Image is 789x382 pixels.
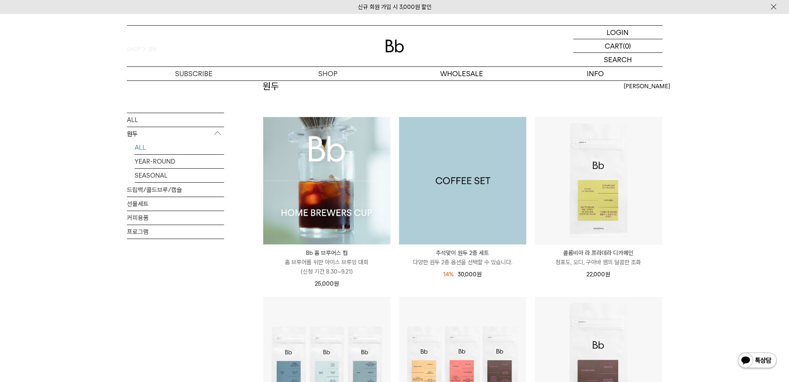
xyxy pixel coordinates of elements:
a: CART (0) [573,39,662,53]
p: 홈 브루어를 위한 아이스 브루잉 대회 (신청 기간 8.30~9.21) [263,258,390,276]
img: 카카오톡 채널 1:1 채팅 버튼 [737,352,777,370]
div: 14% [443,270,454,279]
img: 콜롬비아 라 프라데라 디카페인 [535,117,662,244]
img: Bb 홈 브루어스 컵 [263,117,390,244]
a: 커피용품 [127,211,224,225]
p: 원두 [127,127,224,141]
img: 로고 [385,40,404,52]
p: WHOLESALE [395,67,529,80]
a: ALL [135,141,224,154]
a: SUBSCRIBE [127,67,261,80]
img: 1000001199_add2_013.jpg [399,117,526,244]
p: 콜롬비아 라 프라데라 디카페인 [535,248,662,258]
a: 선물세트 [127,197,224,211]
p: (0) [623,39,631,52]
a: ALL [127,113,224,127]
span: 30,000 [458,271,482,278]
p: LOGIN [607,26,629,39]
p: CART [605,39,623,52]
p: 추석맞이 원두 2종 세트 [399,248,526,258]
span: 22,000 [586,271,610,278]
p: Bb 홈 브루어스 컵 [263,248,390,258]
p: SEARCH [604,53,632,66]
p: INFO [529,67,662,80]
a: 드립백/콜드브루/캡슐 [127,183,224,197]
a: 추석맞이 원두 2종 세트 [399,117,526,244]
a: Bb 홈 브루어스 컵 홈 브루어를 위한 아이스 브루잉 대회(신청 기간 8.30~9.21) [263,248,390,276]
a: 콜롬비아 라 프라데라 디카페인 청포도, 오디, 구아바 잼의 달콤한 조화 [535,248,662,267]
h2: 원두 [263,80,279,93]
span: 원 [477,271,482,278]
span: 원 [605,271,610,278]
a: SEASONAL [135,169,224,182]
a: LOGIN [573,26,662,39]
span: [PERSON_NAME] [624,82,670,91]
a: 추석맞이 원두 2종 세트 다양한 원두 2종 옵션을 선택할 수 있습니다. [399,248,526,267]
span: 25,000 [315,280,339,287]
span: 원 [334,280,339,287]
a: YEAR-ROUND [135,155,224,168]
a: 신규 회원 가입 시 3,000원 할인 [358,3,432,10]
a: 프로그램 [127,225,224,239]
a: SHOP [261,67,395,80]
p: 청포도, 오디, 구아바 잼의 달콤한 조화 [535,258,662,267]
p: 다양한 원두 2종 옵션을 선택할 수 있습니다. [399,258,526,267]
